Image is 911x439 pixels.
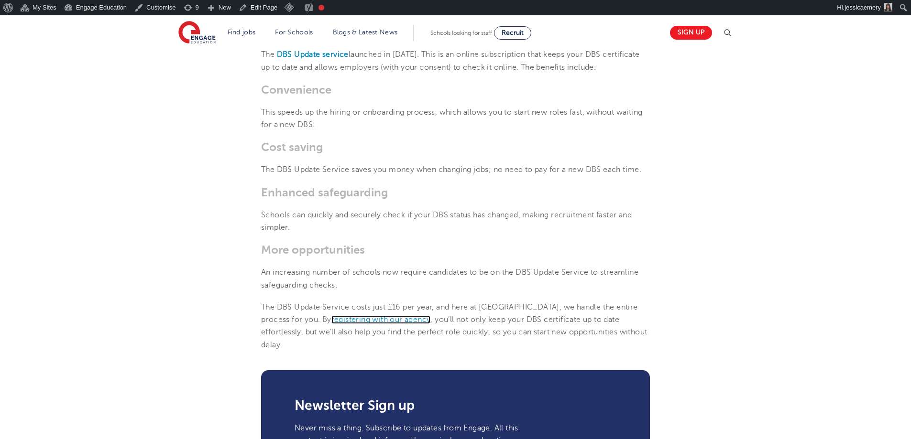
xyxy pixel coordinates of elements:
b: More opportunities [261,243,365,257]
span: The [261,50,274,59]
span: , you’ll not only keep your DBS certificate up to date effortlessly, but we’ll also help you find... [261,315,647,349]
b: Convenience [261,83,331,96]
span: Schools can quickly and securely check if your DBS status has changed, making recruitment faster ... [261,211,632,232]
span: This speeds up the hiring or onboarding process, which allows you to start new roles fast, withou... [261,108,642,129]
a: Find jobs [228,29,256,36]
h3: Newsletter Sign up [295,399,616,412]
a: Recruit [494,26,531,40]
span: Schools looking for staff [430,30,492,36]
a: Sign up [670,26,712,40]
div: Focus keyphrase not set [318,5,324,11]
span: jessicaemery [845,4,881,11]
b: Cost saving [261,140,323,154]
a: For Schools [275,29,313,36]
span: The DBS Update Service costs just £16 per year, and here at [GEOGRAPHIC_DATA], we handle the enti... [261,303,638,324]
b: Enhanced safeguarding [261,186,388,199]
img: Engage Education [178,21,216,45]
span: An increasing number of schools now require candidates to be on the DBS Update Service to streaml... [261,268,638,289]
a: DBS Update service [277,50,349,59]
span: launched in [DATE]. This is an online subscription that keeps your DBS certificate up to date and... [261,50,640,71]
span: Recruit [502,29,524,36]
span: The DBS Update Service saves you money when changing jobs; no need to pay for a new DBS each time. [261,165,641,174]
a: registering with our agency [331,315,431,324]
a: Blogs & Latest News [333,29,398,36]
